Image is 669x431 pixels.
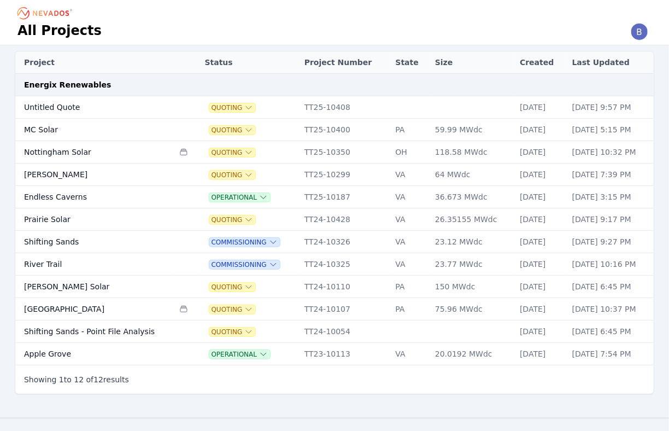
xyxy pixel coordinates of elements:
[15,253,654,276] tr: River TrailCommissioningTT24-10325VA23.77 MWdc[DATE][DATE] 10:16 PM
[299,51,390,74] th: Project Number
[299,164,390,186] td: TT25-10299
[299,343,390,365] td: TT23-10113
[567,298,654,321] td: [DATE] 10:37 PM
[209,260,280,269] button: Commissioning
[390,276,430,298] td: PA
[15,343,174,365] td: Apple Grove
[15,298,654,321] tr: [GEOGRAPHIC_DATA]QuotingTT24-10107PA75.96 MWdc[DATE][DATE] 10:37 PM
[209,171,256,179] button: Quoting
[24,374,129,385] p: Showing to of results
[567,141,654,164] td: [DATE] 10:32 PM
[430,298,514,321] td: 75.96 MWdc
[430,164,514,186] td: 64 MWdc
[209,215,256,224] button: Quoting
[209,328,256,336] button: Quoting
[299,321,390,343] td: TT24-10054
[209,283,256,292] button: Quoting
[514,186,567,208] td: [DATE]
[631,23,648,40] img: Brittanie Jackson
[15,208,654,231] tr: Prairie SolarQuotingTT24-10428VA26.35155 MWdc[DATE][DATE] 9:17 PM
[209,305,256,314] button: Quoting
[15,276,174,298] td: [PERSON_NAME] Solar
[567,231,654,253] td: [DATE] 9:27 PM
[15,208,174,231] td: Prairie Solar
[15,141,654,164] tr: Nottingham SolarQuotingTT25-10350OH118.58 MWdc[DATE][DATE] 10:32 PM
[514,321,567,343] td: [DATE]
[514,96,567,119] td: [DATE]
[15,321,654,343] tr: Shifting Sands - Point File AnalysisQuotingTT24-10054[DATE][DATE] 6:45 PM
[514,141,567,164] td: [DATE]
[430,253,514,276] td: 23.77 MWdc
[514,343,567,365] td: [DATE]
[199,51,299,74] th: Status
[15,164,174,186] td: [PERSON_NAME]
[567,253,654,276] td: [DATE] 10:16 PM
[430,51,514,74] th: Size
[15,343,654,365] tr: Apple GroveOperationalTT23-10113VA20.0192 MWdc[DATE][DATE] 7:54 PM
[514,164,567,186] td: [DATE]
[74,375,84,384] span: 12
[15,141,174,164] td: Nottingham Solar
[299,253,390,276] td: TT24-10325
[390,141,430,164] td: OH
[15,96,174,119] td: Untitled Quote
[390,164,430,186] td: VA
[209,350,271,359] button: Operational
[15,164,654,186] tr: [PERSON_NAME]QuotingTT25-10299VA64 MWdc[DATE][DATE] 7:39 PM
[567,186,654,208] td: [DATE] 3:15 PM
[15,186,654,208] tr: Endless CavernsOperationalTT25-10187VA36.673 MWdc[DATE][DATE] 3:15 PM
[17,22,102,39] h1: All Projects
[15,231,654,253] tr: Shifting SandsCommissioningTT24-10326VA23.12 MWdc[DATE][DATE] 9:27 PM
[59,375,64,384] span: 1
[430,186,514,208] td: 36.673 MWdc
[209,103,256,112] button: Quoting
[15,96,654,119] tr: Untitled QuoteQuotingTT25-10408[DATE][DATE] 9:57 PM
[17,4,75,22] nav: Breadcrumb
[299,96,390,119] td: TT25-10408
[514,253,567,276] td: [DATE]
[514,119,567,141] td: [DATE]
[430,343,514,365] td: 20.0192 MWdc
[390,51,430,74] th: State
[15,231,174,253] td: Shifting Sands
[15,298,174,321] td: [GEOGRAPHIC_DATA]
[390,119,430,141] td: PA
[390,231,430,253] td: VA
[567,343,654,365] td: [DATE] 7:54 PM
[299,208,390,231] td: TT24-10428
[15,321,174,343] td: Shifting Sands - Point File Analysis
[514,51,567,74] th: Created
[209,238,280,247] button: Commissioning
[15,119,654,141] tr: MC SolarQuotingTT25-10400PA59.99 MWdc[DATE][DATE] 5:15 PM
[209,193,271,202] span: Operational
[299,298,390,321] td: TT24-10107
[567,96,654,119] td: [DATE] 9:57 PM
[15,119,174,141] td: MC Solar
[430,119,514,141] td: 59.99 MWdc
[567,321,654,343] td: [DATE] 6:45 PM
[299,231,390,253] td: TT24-10326
[15,276,654,298] tr: [PERSON_NAME] SolarQuotingTT24-10110PA150 MWdc[DATE][DATE] 6:45 PM
[15,186,174,208] td: Endless Caverns
[567,276,654,298] td: [DATE] 6:45 PM
[430,208,514,231] td: 26.35155 MWdc
[390,253,430,276] td: VA
[430,276,514,298] td: 150 MWdc
[390,186,430,208] td: VA
[209,148,256,157] button: Quoting
[430,231,514,253] td: 23.12 MWdc
[209,126,256,135] button: Quoting
[567,119,654,141] td: [DATE] 5:15 PM
[430,141,514,164] td: 118.58 MWdc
